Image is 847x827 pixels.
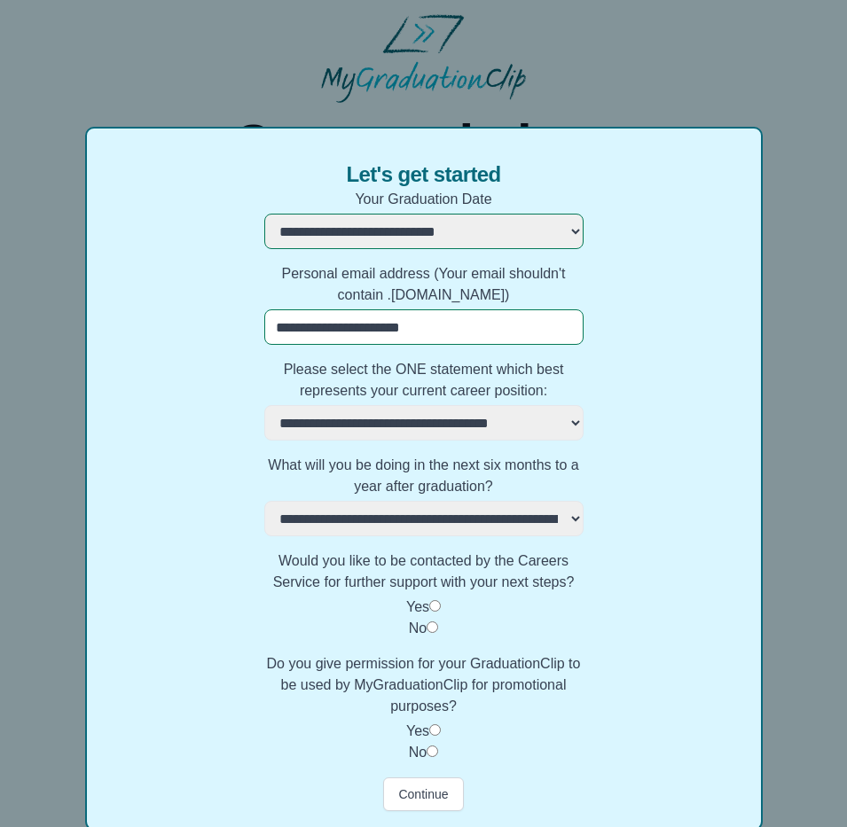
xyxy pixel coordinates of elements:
label: Your Graduation Date [264,189,584,210]
label: What will you be doing in the next six months to a year after graduation? [264,455,584,497]
label: Do you give permission for your GraduationClip to be used by MyGraduationClip for promotional pur... [264,653,584,717]
label: Personal email address (Your email shouldn't contain .[DOMAIN_NAME]) [264,263,584,306]
span: Let's get started [346,160,500,189]
label: Please select the ONE statement which best represents your current career position: [264,359,584,402]
label: No [409,620,427,636]
label: Yes [406,723,429,738]
label: No [409,745,427,760]
label: Yes [406,599,429,614]
label: Would you like to be contacted by the Careers Service for further support with your next steps? [264,550,584,593]
button: Continue [383,777,463,811]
